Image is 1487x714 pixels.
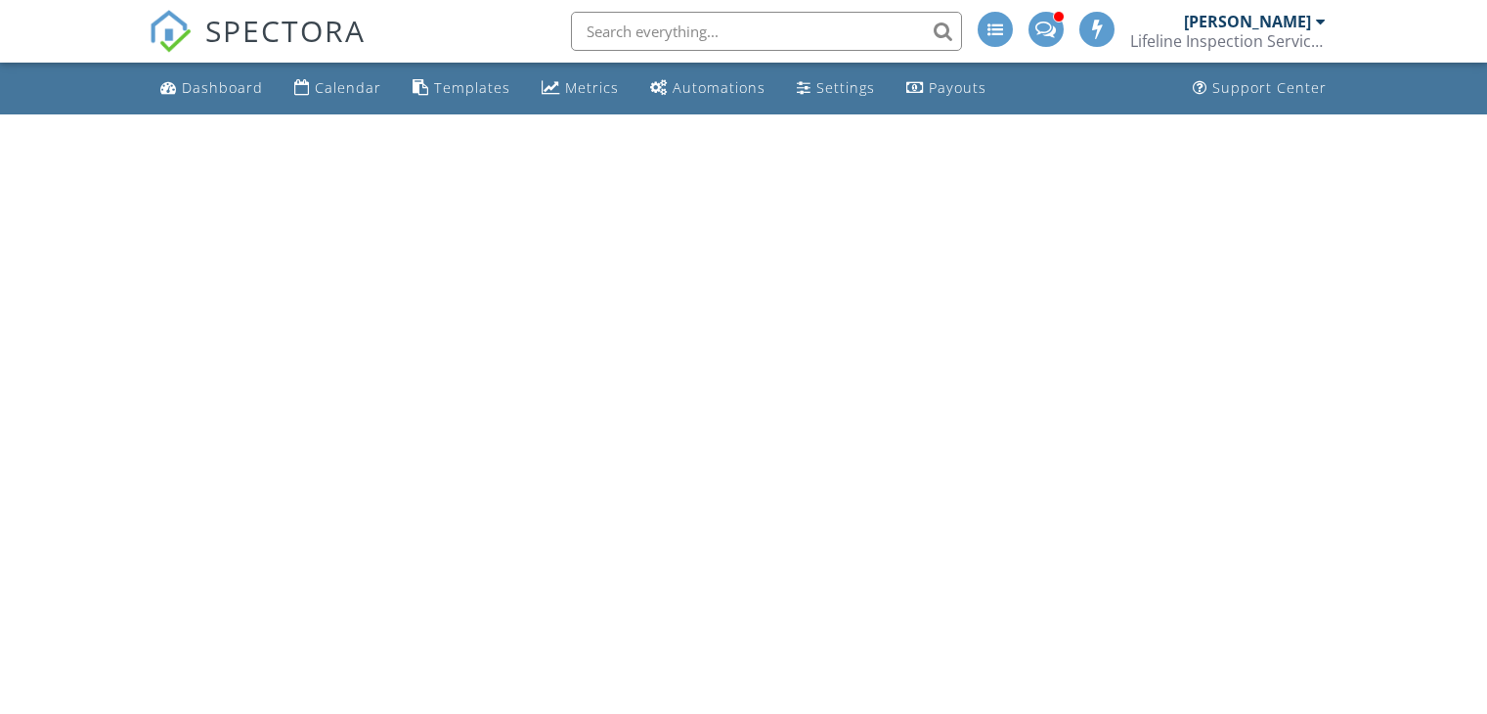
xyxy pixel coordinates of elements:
span: SPECTORA [205,10,366,51]
a: Calendar [286,70,389,107]
a: Dashboard [153,70,271,107]
a: Templates [405,70,518,107]
img: The Best Home Inspection Software - Spectora [149,10,192,53]
div: Automations [673,78,765,97]
div: Settings [816,78,875,97]
a: Metrics [534,70,627,107]
a: Payouts [898,70,994,107]
div: Metrics [565,78,619,97]
a: Support Center [1185,70,1334,107]
div: Support Center [1212,78,1327,97]
div: Dashboard [182,78,263,97]
a: Settings [789,70,883,107]
div: Calendar [315,78,381,97]
a: Automations (Advanced) [642,70,773,107]
a: SPECTORA [149,26,366,67]
div: [PERSON_NAME] [1184,12,1311,31]
div: Lifeline Inspection Services [1130,31,1326,51]
input: Search everything... [571,12,962,51]
div: Templates [434,78,510,97]
div: Payouts [929,78,986,97]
